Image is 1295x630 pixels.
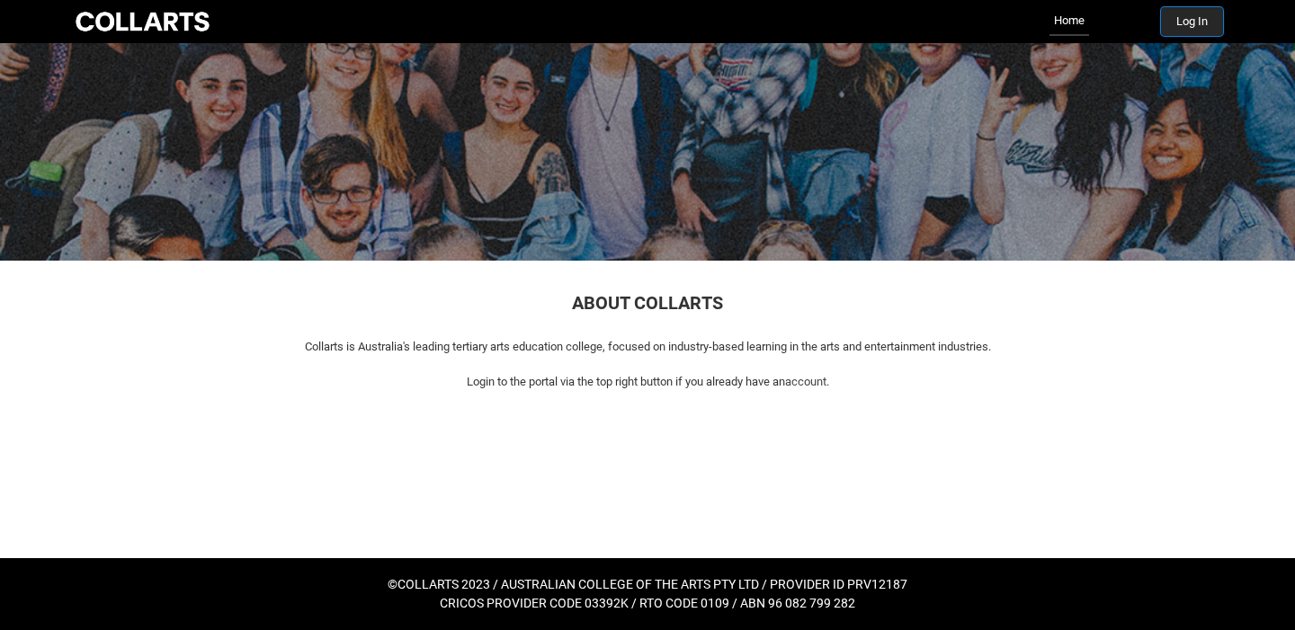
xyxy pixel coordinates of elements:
p: Collarts is Australia's leading tertiary arts education college, focused on industry-based learni... [83,338,1212,356]
a: Home [1049,7,1089,36]
button: Log In [1161,7,1223,36]
span: ABOUT COLLARTS [572,292,723,314]
p: Login to the portal via the top right button if you already have an [83,373,1212,391]
span: account. [785,375,829,388]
